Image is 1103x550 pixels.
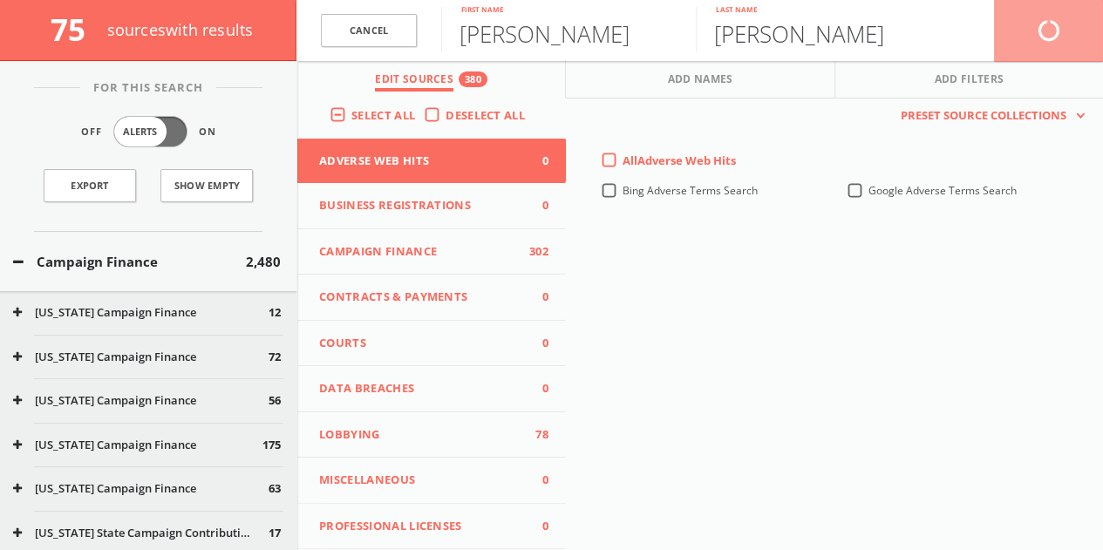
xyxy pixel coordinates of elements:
span: Data Breaches [319,380,522,397]
span: 0 [522,197,548,214]
button: Campaign Finance [13,252,246,272]
button: [US_STATE] Campaign Finance [13,437,262,454]
span: Add Filters [935,71,1004,92]
span: Business Registrations [319,197,522,214]
span: On [199,125,216,139]
button: Adverse Web Hits0 [297,139,566,184]
span: 0 [522,380,548,397]
button: Professional Licenses0 [297,504,566,550]
button: Add Names [566,61,834,98]
button: Lobbying78 [297,412,566,458]
span: Lobbying [319,426,522,444]
button: [US_STATE] State Campaign Contributions [13,525,269,542]
span: 63 [269,480,281,498]
span: Add Names [668,71,733,92]
span: Courts [319,335,522,352]
span: 302 [522,243,548,261]
button: Edit Sources380 [297,61,566,98]
span: 0 [522,335,548,352]
span: Google Adverse Terms Search [868,183,1017,198]
button: Show Empty [160,169,253,202]
span: 0 [522,518,548,535]
span: 75 [51,9,100,50]
button: [US_STATE] Campaign Finance [13,392,269,410]
button: Preset Source Collections [892,107,1086,125]
button: Campaign Finance302 [297,229,566,275]
button: Add Filters [835,61,1103,98]
span: 72 [269,349,281,366]
span: Bing Adverse Terms Search [623,183,758,198]
span: 12 [269,304,281,322]
span: For This Search [80,79,216,97]
span: All Adverse Web Hits [623,153,736,168]
span: Miscellaneous [319,472,522,489]
span: Edit Sources [375,71,453,92]
span: Select All [351,107,415,123]
span: 0 [522,289,548,306]
span: Professional Licenses [319,518,522,535]
span: 175 [262,437,281,454]
div: 380 [459,71,487,87]
span: Deselect All [446,107,525,123]
span: 56 [269,392,281,410]
span: Contracts & Payments [319,289,522,306]
span: 78 [522,426,548,444]
a: Export [44,169,136,202]
button: Courts0 [297,321,566,367]
button: Miscellaneous0 [297,458,566,504]
button: [US_STATE] Campaign Finance [13,480,269,498]
span: 17 [269,525,281,542]
span: Campaign Finance [319,243,522,261]
button: Contracts & Payments0 [297,275,566,321]
button: Data Breaches0 [297,366,566,412]
span: Adverse Web Hits [319,153,522,170]
span: Off [81,125,102,139]
button: [US_STATE] Campaign Finance [13,304,269,322]
span: 0 [522,472,548,489]
a: Cancel [321,14,417,48]
button: [US_STATE] Campaign Finance [13,349,269,366]
span: 2,480 [246,252,281,272]
span: source s with results [107,19,254,40]
span: Preset Source Collections [892,107,1075,125]
span: 0 [522,153,548,170]
button: Business Registrations0 [297,183,566,229]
